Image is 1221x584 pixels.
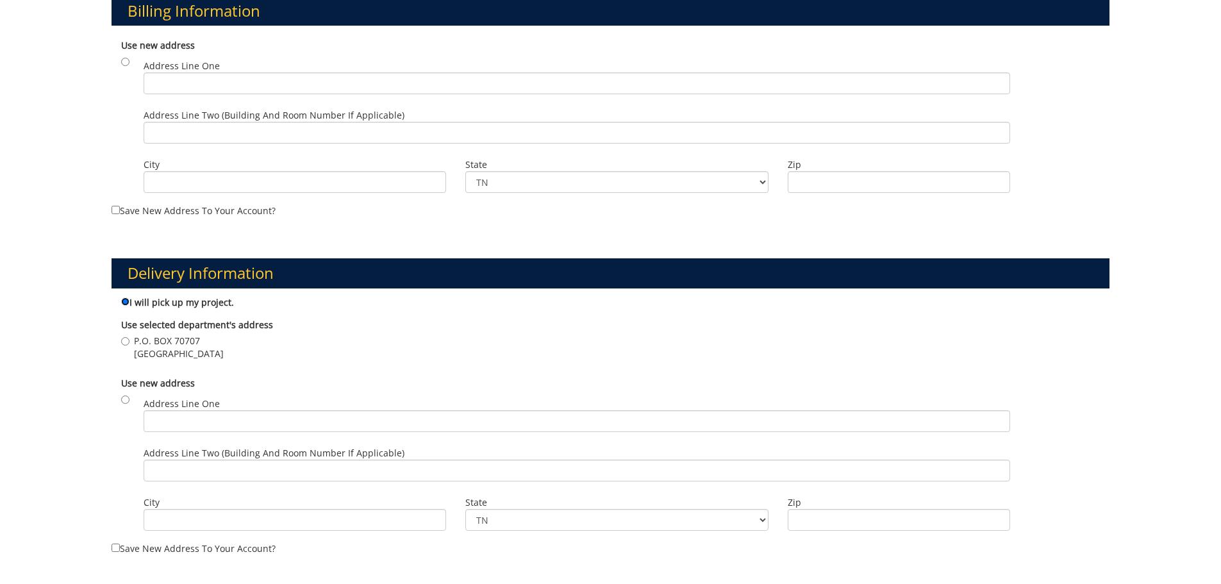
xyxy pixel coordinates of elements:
[144,72,1010,94] input: Address Line One
[788,509,1010,531] input: Zip
[134,335,224,347] span: P.O. BOX 70707
[144,509,447,531] input: City
[121,319,273,331] b: Use selected department's address
[144,122,1010,144] input: Address Line Two (Building and Room Number if applicable)
[144,60,1010,94] label: Address Line One
[465,496,768,509] label: State
[144,496,447,509] label: City
[788,158,1010,171] label: Zip
[144,447,1010,481] label: Address Line Two (Building and Room Number if applicable)
[112,206,120,214] input: Save new address to your account?
[465,158,768,171] label: State
[144,109,1010,144] label: Address Line Two (Building and Room Number if applicable)
[121,377,195,389] b: Use new address
[144,171,447,193] input: City
[112,258,1110,288] h3: Delivery Information
[121,337,129,346] input: P.O. BOX 70707 [GEOGRAPHIC_DATA]
[121,39,195,51] b: Use new address
[134,347,224,360] span: [GEOGRAPHIC_DATA]
[144,460,1010,481] input: Address Line Two (Building and Room Number if applicable)
[121,295,234,309] label: I will pick up my project.
[144,158,447,171] label: City
[144,397,1010,432] label: Address Line One
[788,496,1010,509] label: Zip
[112,544,120,552] input: Save new address to your account?
[788,171,1010,193] input: Zip
[144,410,1010,432] input: Address Line One
[121,297,129,306] input: I will pick up my project.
